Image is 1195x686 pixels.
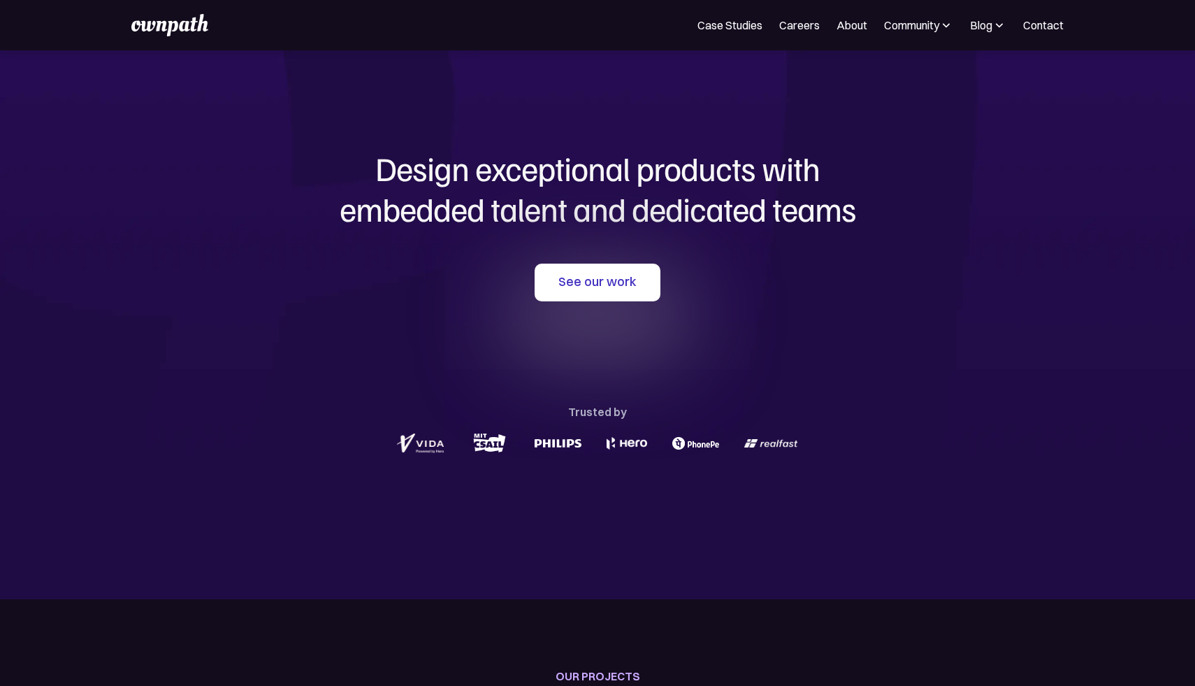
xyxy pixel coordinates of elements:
a: See our work [535,264,660,301]
a: Contact [1023,17,1064,34]
div: Trusted by [568,402,627,422]
a: Case Studies [697,17,762,34]
div: Community [884,17,939,34]
div: Blog [970,17,1006,34]
a: About [836,17,867,34]
a: Careers [779,17,820,34]
div: OUR PROJECTS [556,666,640,686]
div: Blog [970,17,992,34]
div: Community [884,17,953,34]
h1: Design exceptional products with embedded talent and dedicated teams [262,148,933,229]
